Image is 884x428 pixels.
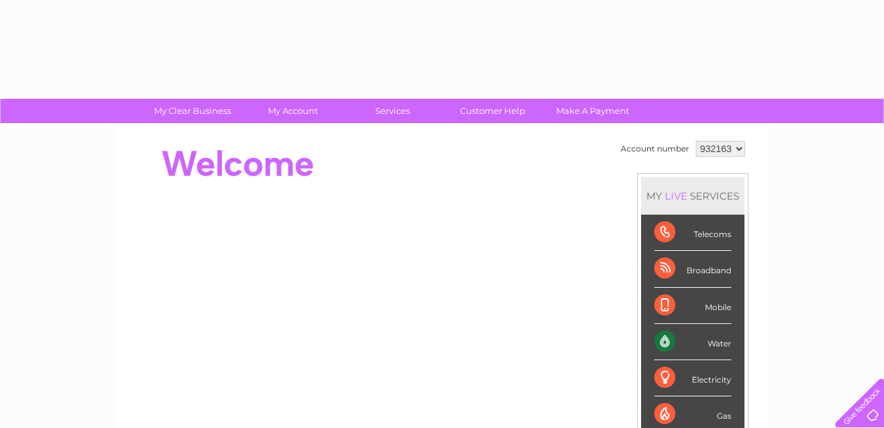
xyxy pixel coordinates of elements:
div: Broadband [654,251,731,287]
td: Account number [617,138,692,160]
div: Water [654,324,731,360]
div: LIVE [662,190,690,202]
a: Customer Help [438,99,547,123]
div: Mobile [654,288,731,324]
div: Telecoms [654,215,731,251]
a: Make A Payment [538,99,647,123]
a: My Clear Business [138,99,247,123]
a: Services [338,99,447,123]
div: Electricity [654,360,731,396]
a: My Account [238,99,347,123]
div: MY SERVICES [641,177,744,215]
